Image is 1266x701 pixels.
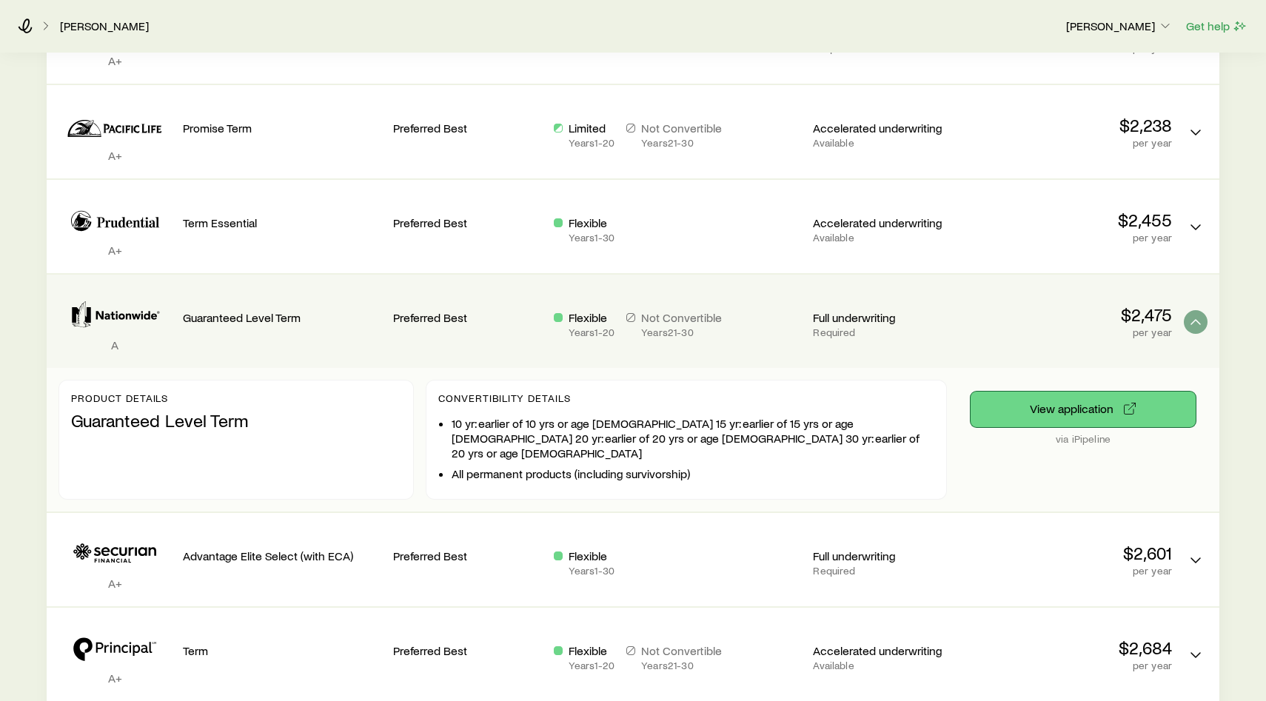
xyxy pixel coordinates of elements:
[1066,19,1173,33] p: [PERSON_NAME]
[974,137,1172,149] p: per year
[59,19,150,33] a: [PERSON_NAME]
[813,121,962,135] p: Accelerated underwriting
[71,410,401,431] p: Guaranteed Level Term
[569,565,614,577] p: Years 1 - 30
[641,643,722,658] p: Not Convertible
[569,232,614,244] p: Years 1 - 30
[183,643,381,658] p: Term
[569,215,614,230] p: Flexible
[183,215,381,230] p: Term Essential
[971,433,1196,445] p: via iPipeline
[813,232,962,244] p: Available
[974,115,1172,135] p: $2,238
[183,310,381,325] p: Guaranteed Level Term
[974,660,1172,671] p: per year
[393,549,542,563] p: Preferred Best
[569,121,614,135] p: Limited
[569,549,614,563] p: Flexible
[183,549,381,563] p: Advantage Elite Select (with ECA)
[452,416,934,460] li: 10 yr: earlier of 10 yrs or age [DEMOGRAPHIC_DATA] 15 yr: earlier of 15 yrs or age [DEMOGRAPHIC_D...
[569,137,614,149] p: Years 1 - 20
[641,121,722,135] p: Not Convertible
[393,121,542,135] p: Preferred Best
[813,549,962,563] p: Full underwriting
[1185,18,1248,35] button: Get help
[569,643,614,658] p: Flexible
[971,392,1196,427] button: via iPipeline
[974,565,1172,577] p: per year
[974,326,1172,338] p: per year
[569,326,614,338] p: Years 1 - 20
[438,392,934,404] p: Convertibility Details
[58,148,171,163] p: A+
[58,243,171,258] p: A+
[569,310,614,325] p: Flexible
[58,53,171,68] p: A+
[569,660,614,671] p: Years 1 - 20
[813,326,962,338] p: Required
[58,576,171,591] p: A+
[452,466,934,481] li: All permanent products (including survivorship)
[974,232,1172,244] p: per year
[641,326,722,338] p: Years 21 - 30
[641,137,722,149] p: Years 21 - 30
[813,643,962,658] p: Accelerated underwriting
[974,304,1172,325] p: $2,475
[974,637,1172,658] p: $2,684
[1065,18,1173,36] button: [PERSON_NAME]
[974,543,1172,563] p: $2,601
[813,215,962,230] p: Accelerated underwriting
[813,137,962,149] p: Available
[641,660,722,671] p: Years 21 - 30
[393,310,542,325] p: Preferred Best
[393,215,542,230] p: Preferred Best
[58,671,171,685] p: A+
[813,660,962,671] p: Available
[974,209,1172,230] p: $2,455
[641,310,722,325] p: Not Convertible
[58,338,171,352] p: A
[71,392,401,404] p: Product details
[813,310,962,325] p: Full underwriting
[183,121,381,135] p: Promise Term
[393,643,542,658] p: Preferred Best
[813,565,962,577] p: Required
